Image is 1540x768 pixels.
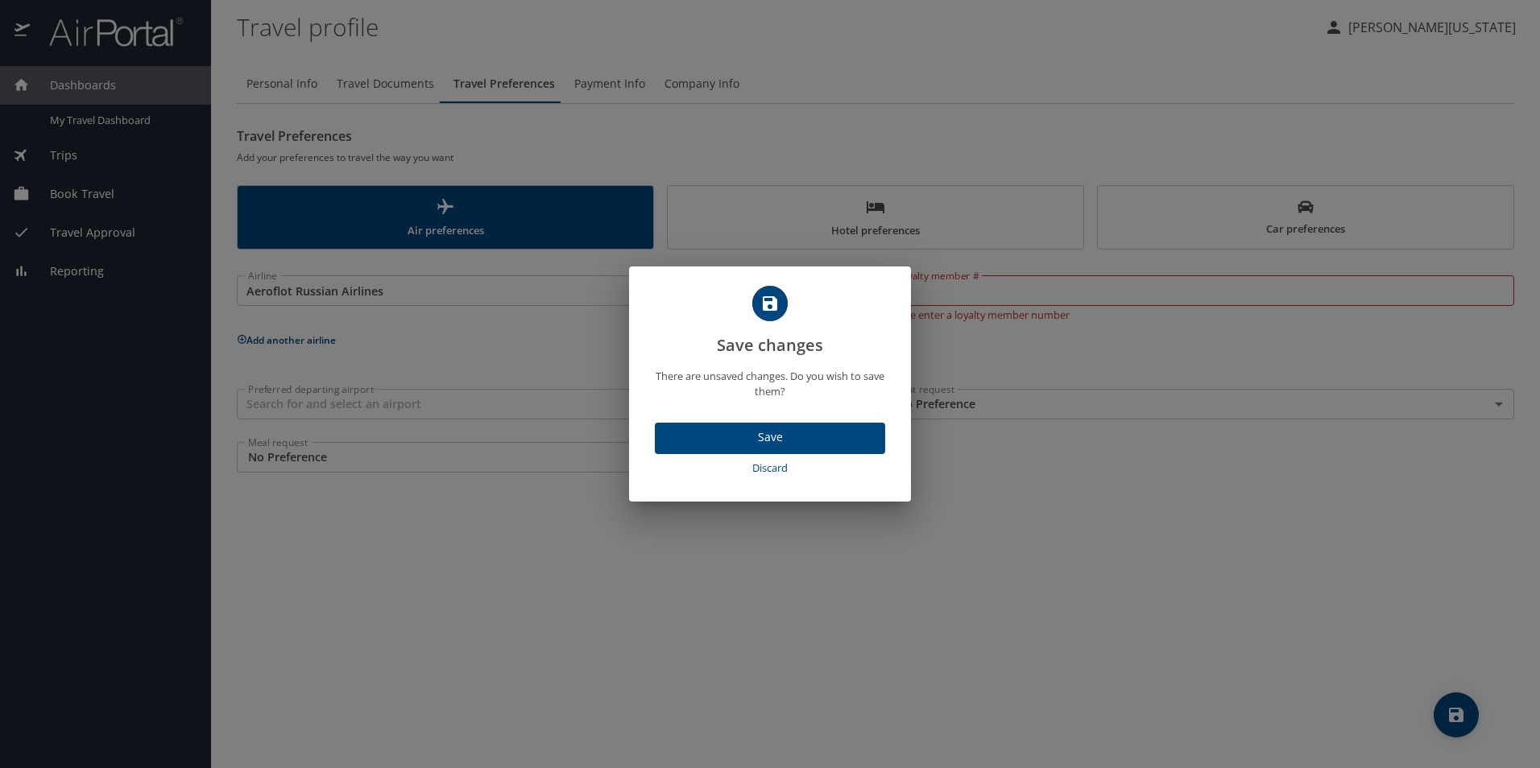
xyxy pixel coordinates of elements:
h2: Save changes [648,286,892,358]
button: Save [655,423,885,454]
p: There are unsaved changes. Do you wish to save them? [648,369,892,399]
span: Save [668,427,872,448]
span: Discard [661,459,879,477]
button: Discard [655,454,885,482]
